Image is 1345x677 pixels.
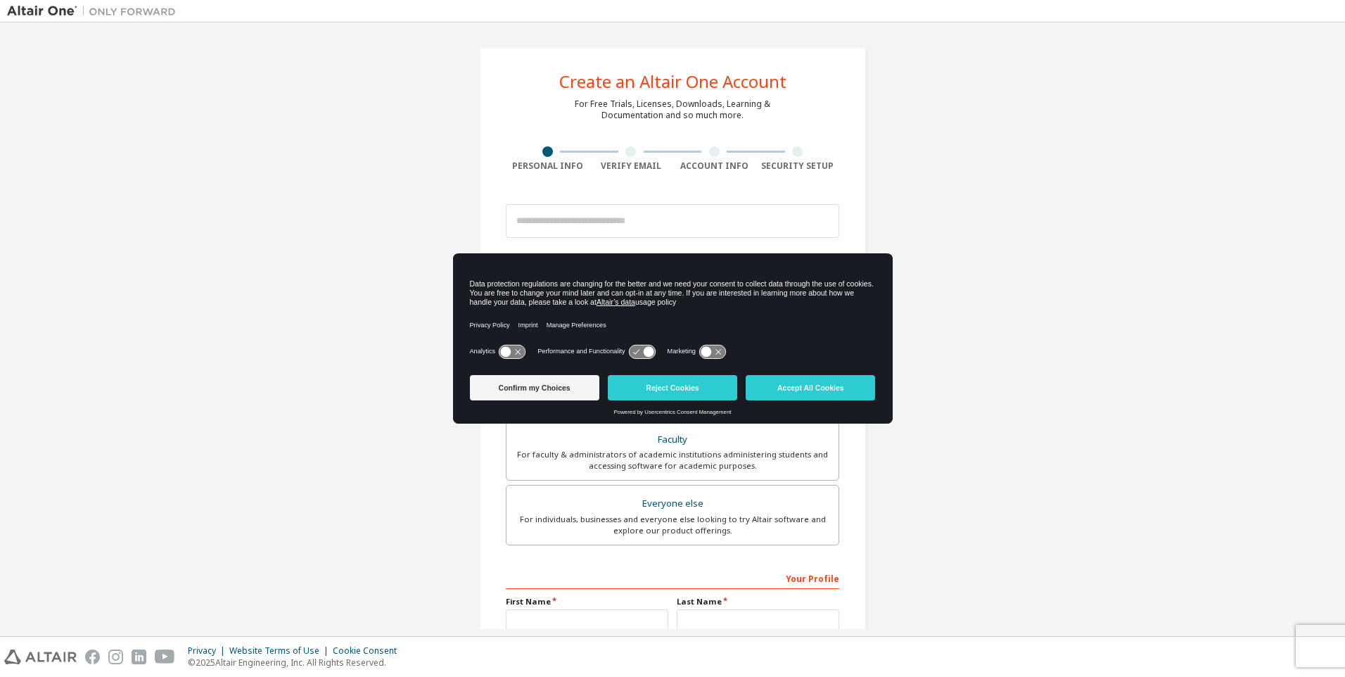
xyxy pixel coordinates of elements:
[506,596,668,607] label: First Name
[333,645,405,657] div: Cookie Consent
[7,4,183,18] img: Altair One
[506,160,589,172] div: Personal Info
[589,160,673,172] div: Verify Email
[575,99,770,121] div: For Free Trials, Licenses, Downloads, Learning & Documentation and so much more.
[188,645,229,657] div: Privacy
[229,645,333,657] div: Website Terms of Use
[4,650,77,664] img: altair_logo.svg
[672,160,756,172] div: Account Info
[188,657,405,669] p: © 2025 Altair Engineering, Inc. All Rights Reserved.
[108,650,123,664] img: instagram.svg
[559,73,786,90] div: Create an Altair One Account
[515,514,830,536] div: For individuals, businesses and everyone else looking to try Altair software and explore our prod...
[85,650,100,664] img: facebook.svg
[677,596,839,607] label: Last Name
[506,567,839,589] div: Your Profile
[515,494,830,514] div: Everyone else
[155,650,175,664] img: youtube.svg
[515,449,830,472] div: For faculty & administrators of academic institutions administering students and accessing softwa...
[132,650,146,664] img: linkedin.svg
[756,160,840,172] div: Security Setup
[515,430,830,450] div: Faculty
